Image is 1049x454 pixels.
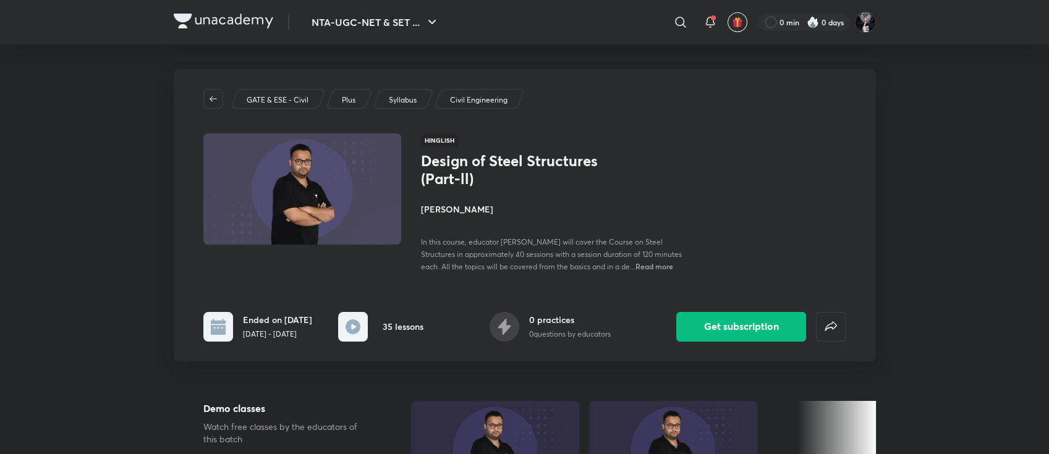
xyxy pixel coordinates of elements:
h6: 35 lessons [383,320,423,333]
p: Plus [342,95,355,106]
img: anirban dey [855,12,876,33]
p: 0 questions by educators [529,329,611,340]
button: false [816,312,846,342]
h5: Demo classes [203,401,372,416]
h6: 0 practices [529,313,611,326]
a: Plus [339,95,357,106]
img: Company Logo [174,14,273,28]
a: Civil Engineering [448,95,509,106]
img: Thumbnail [201,132,402,246]
p: Watch free classes by the educators of this batch [203,421,372,445]
button: avatar [728,12,747,32]
p: Syllabus [389,95,417,106]
img: streak [807,16,819,28]
img: avatar [732,17,743,28]
h1: Design of Steel Structures (Part-ll) [421,152,623,188]
a: GATE & ESE - Civil [244,95,310,106]
h6: Ended on [DATE] [243,313,312,326]
span: In this course, educator [PERSON_NAME] will cover the Course on Steel Structures in approximately... [421,237,682,271]
p: GATE & ESE - Civil [247,95,308,106]
span: Read more [635,261,673,271]
button: Get subscription [676,312,806,342]
span: Hinglish [421,133,458,147]
button: NTA-UGC-NET & SET ... [304,10,447,35]
a: Syllabus [386,95,418,106]
p: [DATE] - [DATE] [243,329,312,340]
h4: [PERSON_NAME] [421,203,698,216]
p: Civil Engineering [450,95,508,106]
a: Company Logo [174,14,273,32]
